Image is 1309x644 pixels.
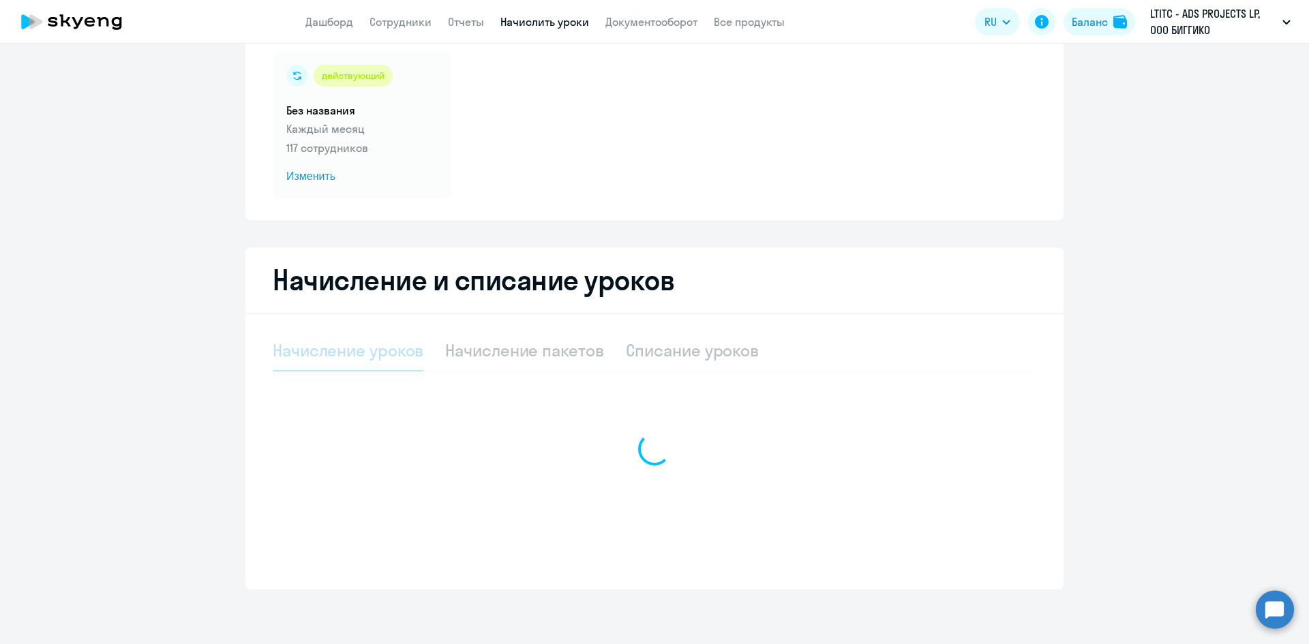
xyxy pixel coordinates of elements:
[286,140,438,156] p: 117 сотрудников
[305,15,353,29] a: Дашборд
[286,103,438,118] h5: Без названия
[370,15,432,29] a: Сотрудники
[286,121,438,137] p: Каждый месяц
[448,15,484,29] a: Отчеты
[1150,5,1277,38] p: LTITC - ADS PROJECTS LP, ООО БИГГИКО
[1072,14,1108,30] div: Баланс
[1064,8,1135,35] button: Балансbalance
[314,65,393,87] div: действующий
[273,264,1036,296] h2: Начисление и списание уроков
[605,15,697,29] a: Документооборот
[984,14,997,30] span: RU
[714,15,785,29] a: Все продукты
[1143,5,1297,38] button: LTITC - ADS PROJECTS LP, ООО БИГГИКО
[1113,15,1127,29] img: balance
[286,168,438,185] span: Изменить
[500,15,589,29] a: Начислить уроки
[975,8,1020,35] button: RU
